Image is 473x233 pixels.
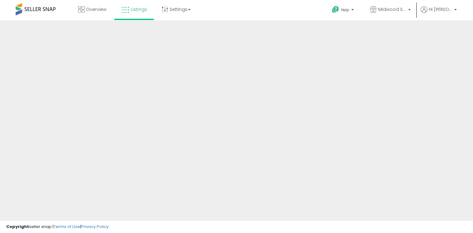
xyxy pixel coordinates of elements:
div: seller snap | | [6,224,109,230]
span: Help [341,7,349,12]
span: Midwood Soles [378,6,406,12]
a: Help [327,1,360,20]
span: Overview [86,6,106,12]
a: Privacy Policy [81,224,109,230]
span: Listings [131,6,147,12]
strong: Copyright [6,224,29,230]
a: Terms of Use [53,224,80,230]
a: Hi [PERSON_NAME] [421,6,457,20]
i: Get Help [332,6,339,13]
span: Hi [PERSON_NAME] [429,6,452,12]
